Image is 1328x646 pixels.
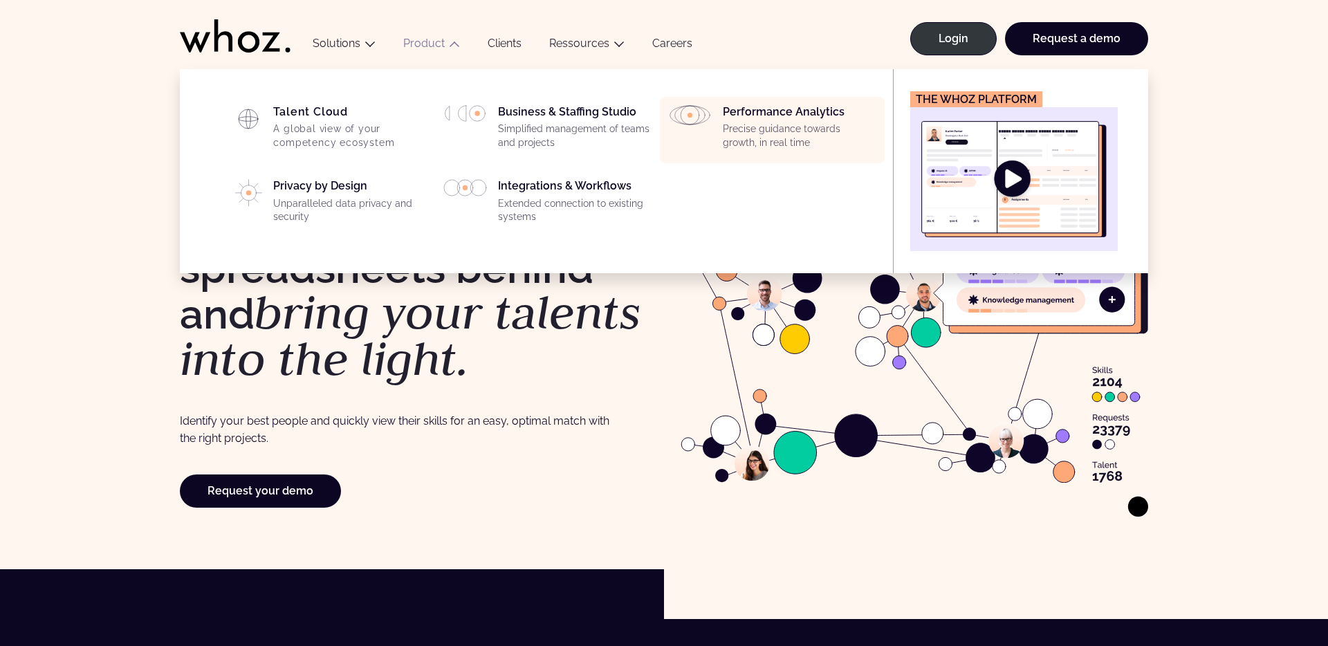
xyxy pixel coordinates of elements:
[180,412,609,447] p: Identify your best people and quickly view their skills for an easy, optimal match with the right...
[498,105,652,155] div: Business & Staffing Studio
[219,179,427,229] a: Privacy by DesignUnparalleled data privacy and security
[668,105,712,125] img: HP_PICTO_ANALYSE_DE_PERFORMANCES.svg
[403,37,445,50] a: Product
[443,105,487,122] img: HP_PICTO_GESTION-PORTEFEUILLE-PROJETS.svg
[235,179,262,207] img: PICTO_CONFIANCE_NUMERIQUE.svg
[549,37,609,50] a: Ressources
[299,37,389,55] button: Solutions
[443,105,652,155] a: Business & Staffing StudioSimplified management of teams and projects
[180,282,641,389] em: bring your talents into the light.
[474,37,535,55] a: Clients
[498,197,652,224] p: Extended connection to existing systems
[180,206,657,382] h1: Leave your spreadsheets behind and
[273,197,427,224] p: Unparalleled data privacy and security
[389,37,474,55] button: Product
[498,122,652,149] p: Simplified management of teams and projects
[273,122,427,149] p: A global view of your competency ecosystem
[273,105,427,155] div: Talent Cloud
[1005,22,1148,55] a: Request a demo
[535,37,638,55] button: Ressources
[1237,555,1309,627] iframe: Chatbot
[910,91,1118,251] a: The Whoz platform
[910,91,1042,107] figcaption: The Whoz platform
[273,179,427,229] div: Privacy by Design
[443,179,487,196] img: PICTO_INTEGRATION.svg
[443,179,652,229] a: Integrations & WorkflowsExtended connection to existing systems
[219,105,427,155] a: Talent CloudA global view of your competency ecosystem
[638,37,706,55] a: Careers
[723,122,876,149] p: Precise guidance towards growth, in real time
[498,179,652,229] div: Integrations & Workflows
[910,22,997,55] a: Login
[180,474,341,508] a: Request your demo
[234,105,262,133] img: HP_PICTO_CARTOGRAPHIE-1.svg
[668,105,876,155] a: Performance AnalyticsPrecise guidance towards growth, in real time
[723,105,876,155] div: Performance Analytics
